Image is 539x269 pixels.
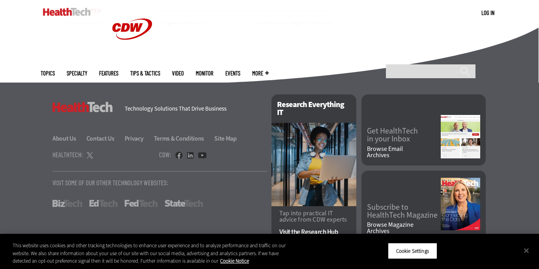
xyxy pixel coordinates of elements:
a: Subscribe toHealthTech Magazine [367,203,441,219]
p: Visit Some Of Our Other Technology Websites: [52,179,268,186]
h4: CDW: [159,151,171,158]
a: Events [225,70,240,76]
span: More [252,70,269,76]
button: Close [518,242,535,259]
a: Get HealthTechin your Inbox [367,127,441,143]
a: Log in [481,9,494,16]
a: Tips & Tactics [130,70,160,76]
a: Site Map [214,134,237,143]
a: Terms & Conditions [154,134,213,143]
a: Features [99,70,118,76]
span: Topics [41,70,55,76]
div: User menu [481,9,494,17]
h4: Technology Solutions That Drive Business [125,106,262,112]
img: newsletter screenshot [441,115,480,158]
a: StateTech [165,200,203,207]
p: Tap into practical IT advice from CDW experts [279,210,348,223]
a: Video [172,70,184,76]
a: Privacy [125,134,153,143]
button: Cookie Settings [388,243,437,259]
h4: HealthTech: [52,151,83,158]
div: This website uses cookies and other tracking technologies to enhance user experience and to analy... [13,242,296,265]
a: Visit the Research Hub [279,229,348,235]
a: FedTech [125,200,157,207]
a: MonITor [196,70,213,76]
a: EdTech [89,200,118,207]
a: Contact Us [86,134,124,143]
h3: HealthTech [52,102,113,112]
a: CDW [103,52,162,60]
img: Summer 2025 cover [441,178,480,230]
a: About Us [52,134,85,143]
a: More information about your privacy [220,258,249,264]
img: Home [43,8,91,16]
a: Browse MagazineArchives [367,222,441,234]
h2: Research Everything IT [271,94,356,123]
span: Specialty [67,70,87,76]
a: BizTech [52,200,82,207]
a: Browse EmailArchives [367,146,441,158]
